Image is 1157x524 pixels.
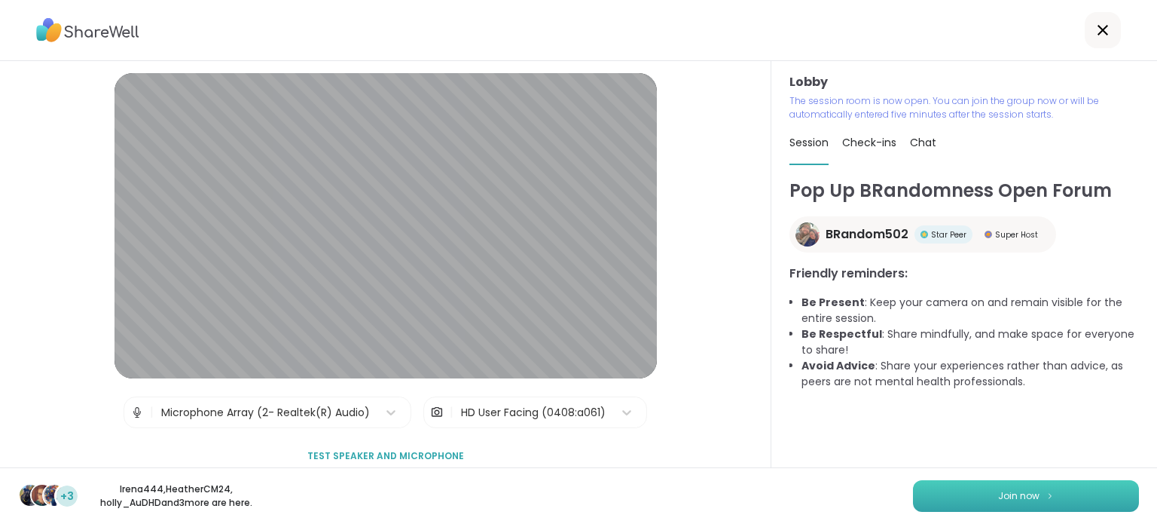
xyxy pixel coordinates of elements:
[913,480,1139,512] button: Join now
[801,358,875,373] b: Avoid Advice
[985,231,992,238] img: Super Host
[998,489,1039,503] span: Join now
[801,326,1139,358] li: : Share mindfully, and make space for everyone to share!
[461,405,606,421] div: HD User Facing (0408:a061)
[795,222,820,247] img: BRandom502
[789,94,1139,121] p: The session room is now open. You can join the group now or will be automatically entered five mi...
[301,440,470,472] button: Test speaker and microphone
[995,229,1038,241] span: Super Host
[789,135,829,150] span: Session
[92,483,261,510] p: Irena444 , HeatherCM24 , holly_AuDHD and 3 more are here.
[450,397,453,427] span: |
[150,397,154,427] span: |
[130,397,144,427] img: Microphone
[789,216,1056,253] a: BRandom502BRandom502Star PeerStar PeerSuper HostSuper Host
[801,326,882,342] b: Be Respectful
[910,135,936,150] span: Chat
[44,485,65,506] img: holly_AuDHD
[842,135,896,150] span: Check-ins
[826,225,908,244] span: BRandom502
[1046,492,1055,500] img: ShareWell Logomark
[931,229,966,241] span: Star Peer
[920,231,928,238] img: Star Peer
[307,449,464,463] span: Test speaker and microphone
[789,73,1139,91] h3: Lobby
[20,485,41,506] img: Irena444
[801,295,1139,326] li: : Keep your camera on and remain visible for the entire session.
[801,358,1139,390] li: : Share your experiences rather than advice, as peers are not mental health professionals.
[60,489,74,504] span: +3
[789,265,1139,283] h3: Friendly reminders:
[161,405,370,421] div: Microphone Array (2- Realtek(R) Audio)
[789,177,1139,204] h1: Pop Up BRandomness Open Forum
[801,295,865,310] b: Be Present
[430,397,444,427] img: Camera
[36,13,139,47] img: ShareWell Logo
[32,485,53,506] img: HeatherCM24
